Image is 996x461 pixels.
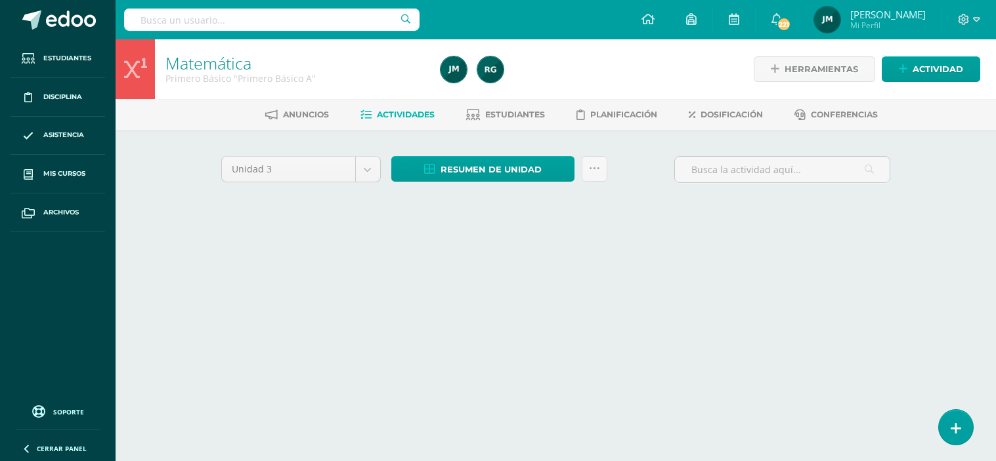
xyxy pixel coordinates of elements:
a: Anuncios [265,104,329,125]
a: Resumen de unidad [391,156,574,182]
a: Planificación [576,104,657,125]
a: Actividades [360,104,435,125]
span: Herramientas [785,57,858,81]
a: Herramientas [754,56,875,82]
a: Asistencia [11,117,105,155]
input: Busca un usuario... [124,9,420,31]
span: Estudiantes [485,110,545,119]
span: Actividad [913,57,963,81]
a: Estudiantes [11,39,105,78]
a: Conferencias [794,104,878,125]
span: Cerrar panel [37,444,87,453]
span: Actividades [377,110,435,119]
span: Planificación [590,110,657,119]
span: Resumen de unidad [441,157,542,182]
a: Mis cursos [11,155,105,193]
span: Asistencia [43,130,84,140]
span: Soporte [53,407,84,416]
a: Actividad [882,56,980,82]
span: Conferencias [811,110,878,119]
span: Mis cursos [43,169,85,179]
a: Estudiantes [466,104,545,125]
img: 12b7c84a092dbc0c2c2dfa63a40b0068.png [814,7,840,33]
span: Dosificación [701,110,763,119]
h1: Matemática [165,54,425,72]
a: Dosificación [689,104,763,125]
span: [PERSON_NAME] [850,8,926,21]
div: Primero Básico 'Primero Básico A' [165,72,425,85]
span: Mi Perfil [850,20,926,31]
span: Unidad 3 [232,157,345,182]
span: Disciplina [43,92,82,102]
a: Matemática [165,52,251,74]
span: 221 [777,17,791,31]
img: 12b7c84a092dbc0c2c2dfa63a40b0068.png [441,56,467,83]
a: Soporte [16,402,100,420]
input: Busca la actividad aquí... [675,157,890,182]
span: Anuncios [283,110,329,119]
img: e044b199acd34bf570a575bac584e1d1.png [477,56,504,83]
a: Disciplina [11,78,105,117]
span: Estudiantes [43,53,91,64]
span: Archivos [43,207,79,218]
a: Unidad 3 [222,157,380,182]
a: Archivos [11,193,105,232]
